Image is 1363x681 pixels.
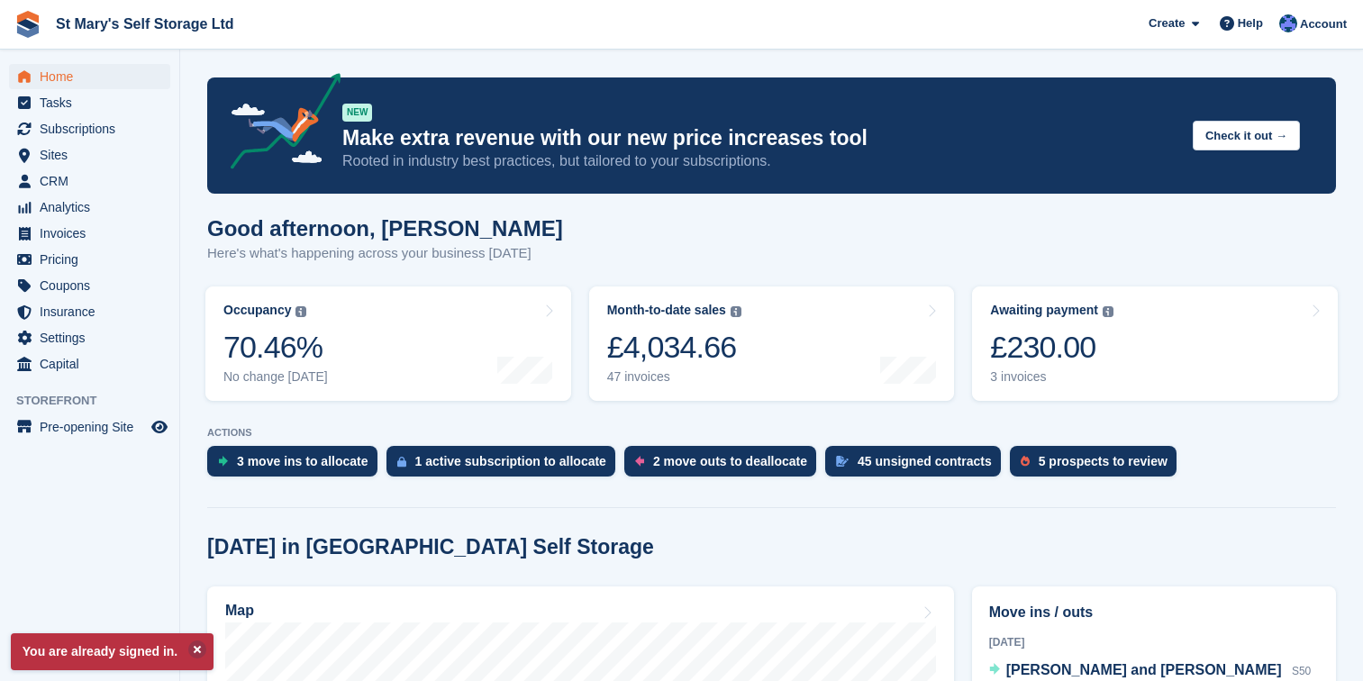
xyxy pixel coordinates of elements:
[9,64,170,89] a: menu
[9,195,170,220] a: menu
[295,306,306,317] img: icon-info-grey-7440780725fd019a000dd9b08b2336e03edf1995a4989e88bcd33f0948082b44.svg
[9,90,170,115] a: menu
[9,116,170,141] a: menu
[1006,662,1282,677] span: [PERSON_NAME] and [PERSON_NAME]
[207,427,1336,439] p: ACTIONS
[972,286,1338,401] a: Awaiting payment £230.00 3 invoices
[207,446,386,486] a: 3 move ins to allocate
[9,273,170,298] a: menu
[342,151,1178,171] p: Rooted in industry best practices, but tailored to your subscriptions.
[1103,306,1113,317] img: icon-info-grey-7440780725fd019a000dd9b08b2336e03edf1995a4989e88bcd33f0948082b44.svg
[731,306,741,317] img: icon-info-grey-7440780725fd019a000dd9b08b2336e03edf1995a4989e88bcd33f0948082b44.svg
[1010,446,1186,486] a: 5 prospects to review
[40,351,148,377] span: Capital
[836,456,849,467] img: contract_signature_icon-13c848040528278c33f63329250d36e43548de30e8caae1d1a13099fd9432cc5.svg
[215,73,341,176] img: price-adjustments-announcement-icon-8257ccfd72463d97f412b2fc003d46551f7dbcb40ab6d574587a9cd5c0d94...
[223,329,328,366] div: 70.46%
[9,168,170,194] a: menu
[1193,121,1300,150] button: Check it out →
[40,325,148,350] span: Settings
[1149,14,1185,32] span: Create
[207,216,563,241] h1: Good afternoon, [PERSON_NAME]
[1238,14,1263,32] span: Help
[1039,454,1168,468] div: 5 prospects to review
[49,9,241,39] a: St Mary's Self Storage Ltd
[40,168,148,194] span: CRM
[207,535,654,559] h2: [DATE] in [GEOGRAPHIC_DATA] Self Storage
[989,602,1319,623] h2: Move ins / outs
[9,221,170,246] a: menu
[40,273,148,298] span: Coupons
[40,195,148,220] span: Analytics
[990,329,1113,366] div: £230.00
[386,446,624,486] a: 1 active subscription to allocate
[607,329,741,366] div: £4,034.66
[858,454,992,468] div: 45 unsigned contracts
[9,414,170,440] a: menu
[607,303,726,318] div: Month-to-date sales
[1300,15,1347,33] span: Account
[1021,456,1030,467] img: prospect-51fa495bee0391a8d652442698ab0144808aea92771e9ea1ae160a38d050c398.svg
[40,64,148,89] span: Home
[635,456,644,467] img: move_outs_to_deallocate_icon-f764333ba52eb49d3ac5e1228854f67142a1ed5810a6f6cc68b1a99e826820c5.svg
[624,446,825,486] a: 2 move outs to deallocate
[9,142,170,168] a: menu
[9,325,170,350] a: menu
[225,603,254,619] h2: Map
[218,456,228,467] img: move_ins_to_allocate_icon-fdf77a2bb77ea45bf5b3d319d69a93e2d87916cf1d5bf7949dd705db3b84f3ca.svg
[342,125,1178,151] p: Make extra revenue with our new price increases tool
[40,299,148,324] span: Insurance
[1292,665,1311,677] span: S50
[16,392,179,410] span: Storefront
[40,247,148,272] span: Pricing
[415,454,606,468] div: 1 active subscription to allocate
[825,446,1010,486] a: 45 unsigned contracts
[40,221,148,246] span: Invoices
[11,633,214,670] p: You are already signed in.
[9,247,170,272] a: menu
[14,11,41,38] img: stora-icon-8386f47178a22dfd0bd8f6a31ec36ba5ce8667c1dd55bd0f319d3a0aa187defe.svg
[990,369,1113,385] div: 3 invoices
[149,416,170,438] a: Preview store
[40,116,148,141] span: Subscriptions
[990,303,1098,318] div: Awaiting payment
[207,243,563,264] p: Here's what's happening across your business [DATE]
[40,414,148,440] span: Pre-opening Site
[589,286,955,401] a: Month-to-date sales £4,034.66 47 invoices
[9,351,170,377] a: menu
[223,303,291,318] div: Occupancy
[342,104,372,122] div: NEW
[9,299,170,324] a: menu
[237,454,368,468] div: 3 move ins to allocate
[607,369,741,385] div: 47 invoices
[40,90,148,115] span: Tasks
[40,142,148,168] span: Sites
[989,634,1319,650] div: [DATE]
[1279,14,1297,32] img: Matthew Keenan
[653,454,807,468] div: 2 move outs to deallocate
[223,369,328,385] div: No change [DATE]
[205,286,571,401] a: Occupancy 70.46% No change [DATE]
[397,456,406,468] img: active_subscription_to_allocate_icon-d502201f5373d7db506a760aba3b589e785aa758c864c3986d89f69b8ff3...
